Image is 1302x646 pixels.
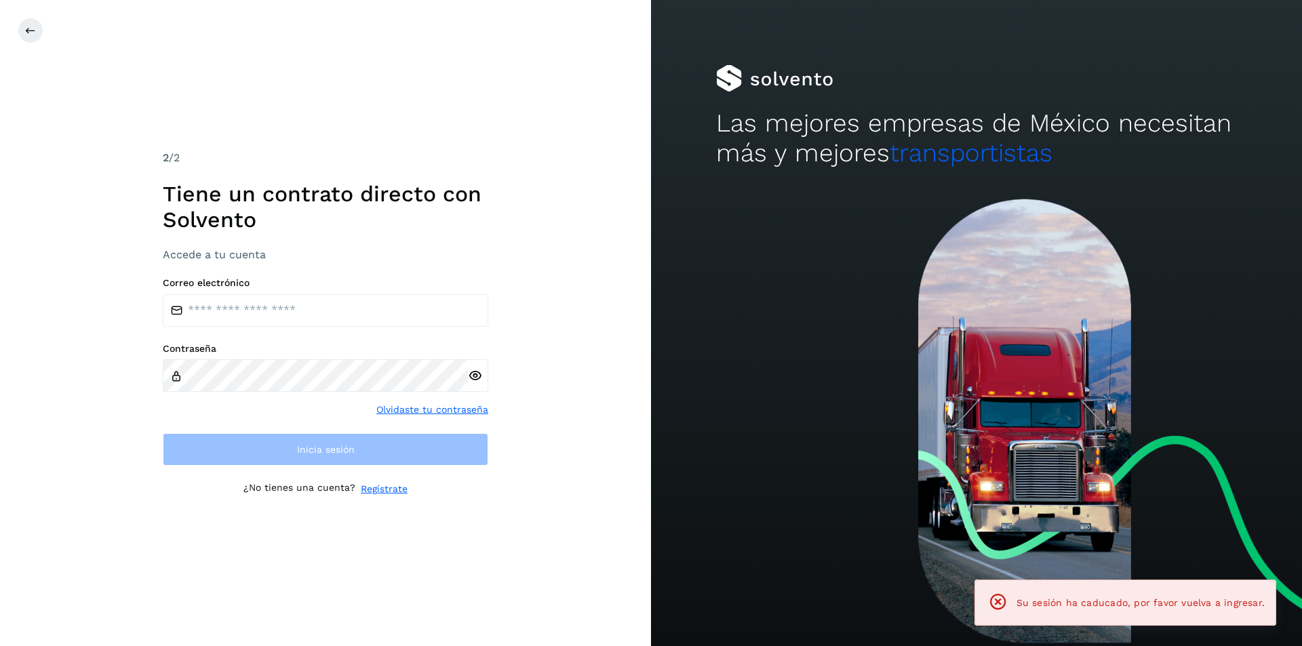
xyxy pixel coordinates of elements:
a: Regístrate [361,482,408,496]
a: Olvidaste tu contraseña [376,403,488,417]
label: Correo electrónico [163,277,488,289]
span: 2 [163,151,169,164]
label: Contraseña [163,343,488,355]
span: Su sesión ha caducado, por favor vuelva a ingresar. [1017,597,1265,608]
span: Inicia sesión [297,445,355,454]
span: transportistas [890,138,1052,167]
button: Inicia sesión [163,433,488,466]
p: ¿No tienes una cuenta? [243,482,355,496]
h2: Las mejores empresas de México necesitan más y mejores [716,108,1237,169]
div: /2 [163,150,488,166]
h1: Tiene un contrato directo con Solvento [163,181,488,233]
h3: Accede a tu cuenta [163,248,488,261]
